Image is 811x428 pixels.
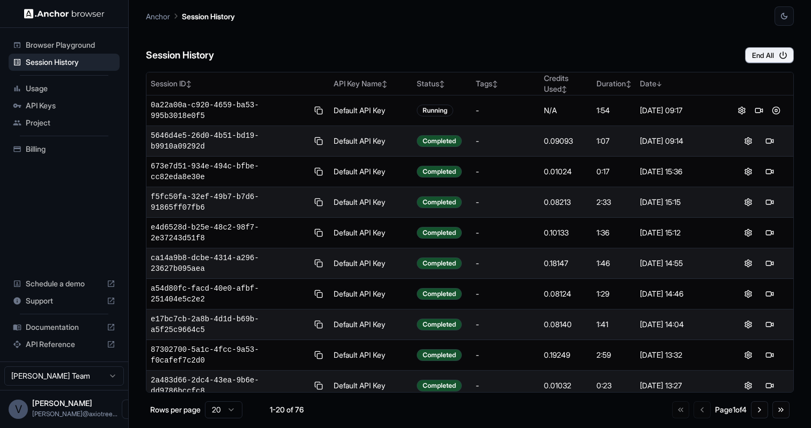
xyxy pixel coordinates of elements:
span: a54d80fc-facd-40e0-afbf-251404e5c2e2 [151,283,308,305]
div: [DATE] 14:55 [640,258,720,269]
div: 1:54 [596,105,631,116]
div: 0.08140 [544,319,588,330]
div: Completed [417,166,462,178]
div: 0.10133 [544,227,588,238]
div: - [476,380,535,391]
span: API Reference [26,339,102,350]
td: Default API Key [329,218,413,248]
div: Duration [596,78,631,89]
div: Usage [9,80,120,97]
td: Default API Key [329,157,413,187]
div: [DATE] 13:32 [640,350,720,360]
div: Project [9,114,120,131]
span: ↕ [492,80,498,88]
div: Date [640,78,720,89]
div: 0.08213 [544,197,588,208]
div: Session History [9,54,120,71]
div: - [476,350,535,360]
div: [DATE] 15:36 [640,166,720,177]
span: Project [26,117,115,128]
div: Support [9,292,120,309]
td: Default API Key [329,340,413,371]
div: 1:07 [596,136,631,146]
div: Credits Used [544,73,588,94]
div: 1:29 [596,289,631,299]
div: [DATE] 09:14 [640,136,720,146]
div: Completed [417,196,462,208]
div: - [476,227,535,238]
button: End All [745,47,794,63]
div: - [476,289,535,299]
img: Anchor Logo [24,9,105,19]
div: - [476,166,535,177]
button: Open menu [122,400,141,419]
div: - [476,197,535,208]
span: ↕ [382,80,387,88]
div: 0.09093 [544,136,588,146]
div: 0.19249 [544,350,588,360]
div: V [9,400,28,419]
div: API Keys [9,97,120,114]
div: Completed [417,319,462,330]
div: Page 1 of 4 [715,404,747,415]
span: ↓ [657,80,662,88]
div: [DATE] 14:46 [640,289,720,299]
span: 0a22a00a-c920-4659-ba53-995b3018e0f5 [151,100,308,121]
td: Default API Key [329,126,413,157]
div: Completed [417,288,462,300]
p: Anchor [146,11,170,22]
span: ↕ [562,85,567,93]
div: 0:23 [596,380,631,391]
div: 2:59 [596,350,631,360]
div: N/A [544,105,588,116]
div: - [476,258,535,269]
div: 0.01032 [544,380,588,391]
div: API Key Name [334,78,409,89]
div: Completed [417,257,462,269]
span: ↕ [186,80,191,88]
span: ↕ [626,80,631,88]
div: [DATE] 09:17 [640,105,720,116]
span: Billing [26,144,115,154]
div: [DATE] 15:12 [640,227,720,238]
div: Session ID [151,78,325,89]
span: Vipin Tanna [32,399,92,408]
div: 1:41 [596,319,631,330]
span: vipin@axiotree.com [32,410,117,418]
td: Default API Key [329,279,413,309]
div: - [476,319,535,330]
div: - [476,105,535,116]
div: Completed [417,227,462,239]
p: Rows per page [150,404,201,415]
div: [DATE] 14:04 [640,319,720,330]
span: 5646d4e5-26d0-4b51-bd19-b9910a09292d [151,130,308,152]
span: 2a483d66-2dc4-43ea-9b6e-dd9786bccfc8 [151,375,308,396]
div: 1:36 [596,227,631,238]
div: Schedule a demo [9,275,120,292]
td: Default API Key [329,95,413,126]
div: Billing [9,141,120,158]
nav: breadcrumb [146,10,235,22]
div: 1:46 [596,258,631,269]
span: f5fc50fa-32ef-49b7-b7d6-91865ff07fb6 [151,191,308,213]
div: 2:33 [596,197,631,208]
span: API Keys [26,100,115,111]
p: Session History [182,11,235,22]
div: 0.18147 [544,258,588,269]
div: - [476,136,535,146]
div: Tags [476,78,535,89]
div: [DATE] 13:27 [640,380,720,391]
span: Usage [26,83,115,94]
div: Documentation [9,319,120,336]
div: 1-20 of 76 [260,404,313,415]
div: [DATE] 15:15 [640,197,720,208]
div: Status [417,78,467,89]
span: 87302700-5a1c-4fcc-9a53-f0cafef7c2d0 [151,344,308,366]
span: e4d6528d-b25e-48c2-98f7-2e37243d51f8 [151,222,308,243]
span: Schedule a demo [26,278,102,289]
td: Default API Key [329,187,413,218]
span: ↕ [439,80,445,88]
div: Browser Playground [9,36,120,54]
span: Session History [26,57,115,68]
div: Completed [417,349,462,361]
